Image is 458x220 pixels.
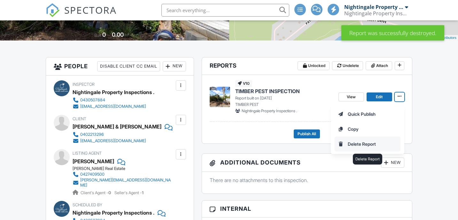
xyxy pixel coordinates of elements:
[73,97,149,103] a: 0430507884
[73,138,167,144] a: [EMAIL_ADDRESS][DOMAIN_NAME]
[73,122,161,131] div: [PERSON_NAME] & [PERSON_NAME]
[344,4,403,10] div: Nightingale Property Inspections .
[46,9,117,22] a: SPECTORA
[73,178,174,188] a: [PERSON_NAME][EMAIL_ADDRESS][DOMAIN_NAME]
[80,132,104,137] div: 0402213296
[112,31,124,38] div: 0.00
[381,158,404,168] div: New
[80,138,146,143] div: [EMAIL_ADDRESS][DOMAIN_NAME]
[80,178,174,188] div: [PERSON_NAME][EMAIL_ADDRESS][DOMAIN_NAME]
[344,10,408,17] div: Nightingale Property Inspections
[142,190,144,195] strong: 1
[97,61,160,71] div: Disable Client CC Email
[73,151,102,156] span: Listing Agent
[73,202,102,207] span: Scheduled By
[80,98,105,103] div: 0430507884
[80,172,105,177] div: 0427409500
[73,116,86,121] span: Client
[102,31,106,38] div: 0
[114,190,144,195] span: Seller's Agent -
[163,61,186,71] div: New
[73,166,179,171] div: [PERSON_NAME] Real Estate
[210,177,404,184] p: There are no attachments to this inspection.
[64,3,117,17] span: SPECTORA
[81,190,112,195] span: Client's Agent -
[161,4,289,17] input: Search everything...
[73,171,174,178] a: 0427409500
[73,157,114,166] a: [PERSON_NAME]
[202,154,412,172] h3: Additional Documents
[73,82,95,87] span: Inspector
[73,131,167,138] a: 0402213296
[73,208,154,217] div: Nightingale Property Inspections .
[94,33,101,38] span: Built
[46,3,60,17] img: The Best Home Inspection Software - Spectora
[80,104,146,109] div: [EMAIL_ADDRESS][DOMAIN_NAME]
[341,25,444,40] div: Report was successfully destroyed.
[73,103,149,110] a: [EMAIL_ADDRESS][DOMAIN_NAME]
[73,87,154,97] div: Nightingale Property Inspections .
[202,201,412,217] h3: Internal
[46,57,194,76] h3: People
[108,190,111,195] strong: 0
[125,33,129,38] span: m²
